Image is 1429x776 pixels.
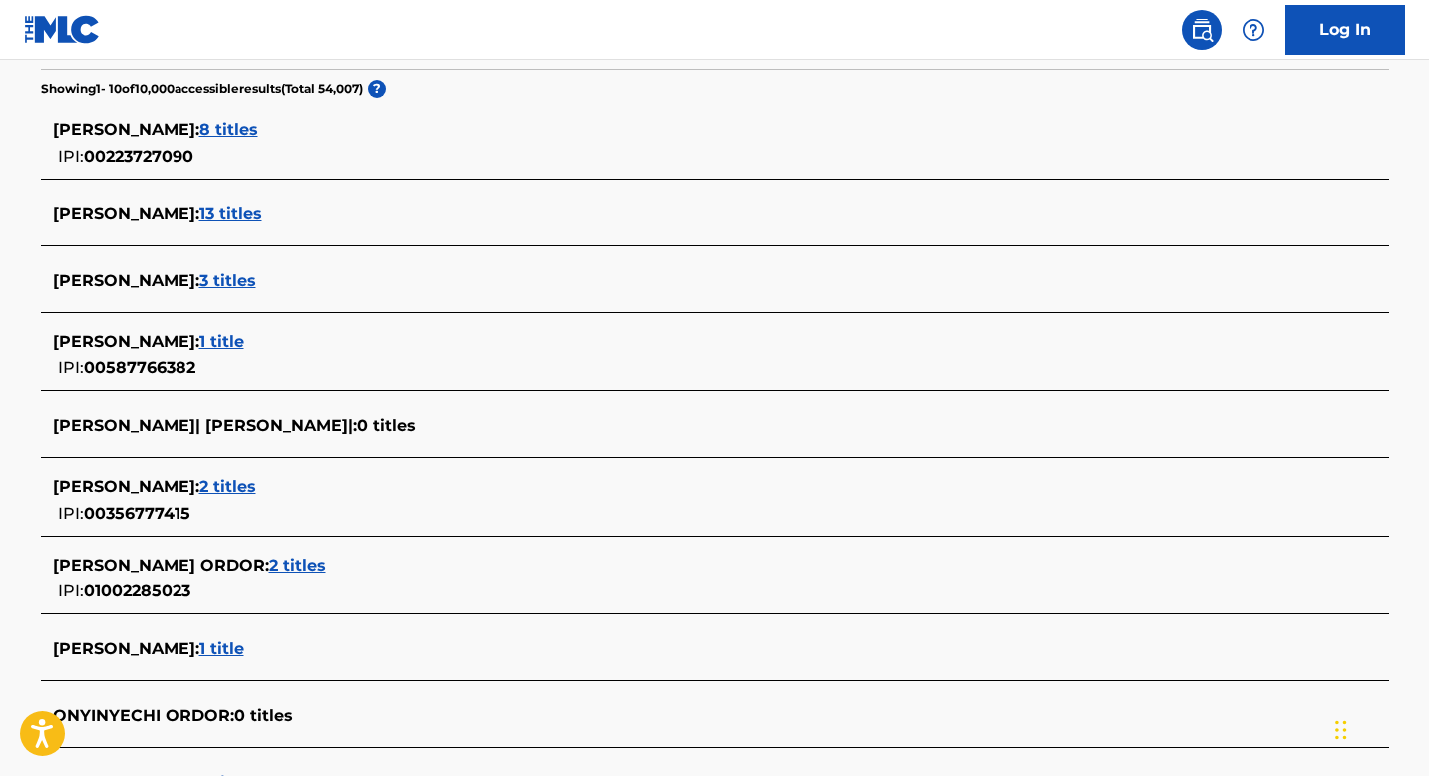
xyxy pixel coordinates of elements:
span: 3 titles [199,271,256,290]
span: 2 titles [269,556,326,575]
div: Help [1234,10,1273,50]
span: [PERSON_NAME] : [53,332,199,351]
span: 2 titles [199,477,256,496]
span: IPI: [58,358,84,377]
span: IPI: [58,504,84,523]
a: Public Search [1182,10,1222,50]
span: ? [368,80,386,98]
div: Drag [1335,700,1347,760]
span: IPI: [58,147,84,166]
span: ONYINYECHI ORDOR : [53,706,234,725]
span: 01002285023 [84,582,190,600]
span: [PERSON_NAME]| [PERSON_NAME]| : [53,416,357,435]
span: 0 titles [234,706,293,725]
p: Showing 1 - 10 of 10,000 accessible results (Total 54,007 ) [41,80,363,98]
span: [PERSON_NAME] : [53,639,199,658]
span: 13 titles [199,204,262,223]
span: 0 titles [357,416,416,435]
span: 1 title [199,332,244,351]
span: 00587766382 [84,358,195,377]
img: help [1242,18,1265,42]
iframe: Chat Widget [1329,680,1429,776]
span: [PERSON_NAME] : [53,120,199,139]
span: 8 titles [199,120,258,139]
span: 1 title [199,639,244,658]
span: [PERSON_NAME] : [53,477,199,496]
a: Log In [1285,5,1405,55]
span: 00356777415 [84,504,190,523]
img: MLC Logo [24,15,101,44]
img: search [1190,18,1214,42]
span: [PERSON_NAME] : [53,204,199,223]
span: 00223727090 [84,147,193,166]
span: IPI: [58,582,84,600]
span: [PERSON_NAME] ORDOR : [53,556,269,575]
span: [PERSON_NAME] : [53,271,199,290]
